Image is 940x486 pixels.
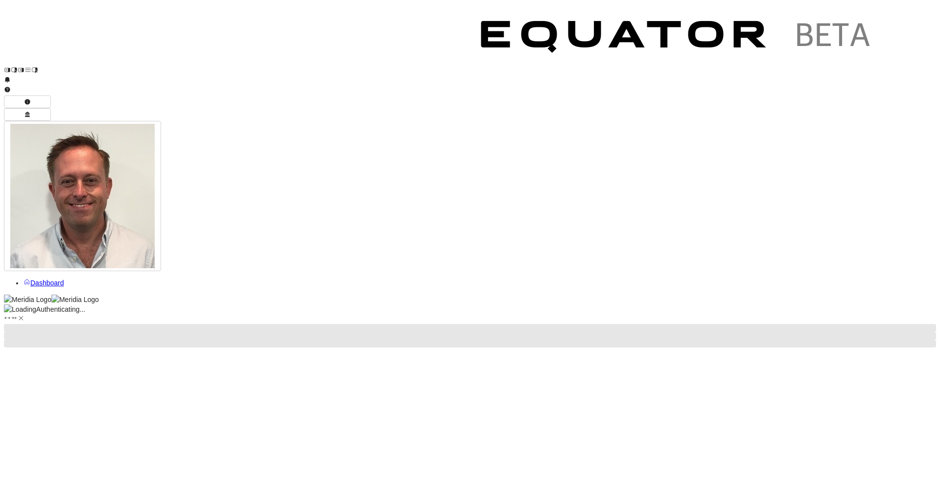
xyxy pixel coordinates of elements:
[38,4,464,73] img: Customer Logo
[36,305,85,313] span: Authenticating...
[30,279,64,287] span: Dashboard
[4,295,51,304] img: Meridia Logo
[464,4,890,73] img: Customer Logo
[10,124,155,268] img: Profile Icon
[23,279,64,287] a: Dashboard
[4,304,36,314] img: Loading
[51,295,99,304] img: Meridia Logo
